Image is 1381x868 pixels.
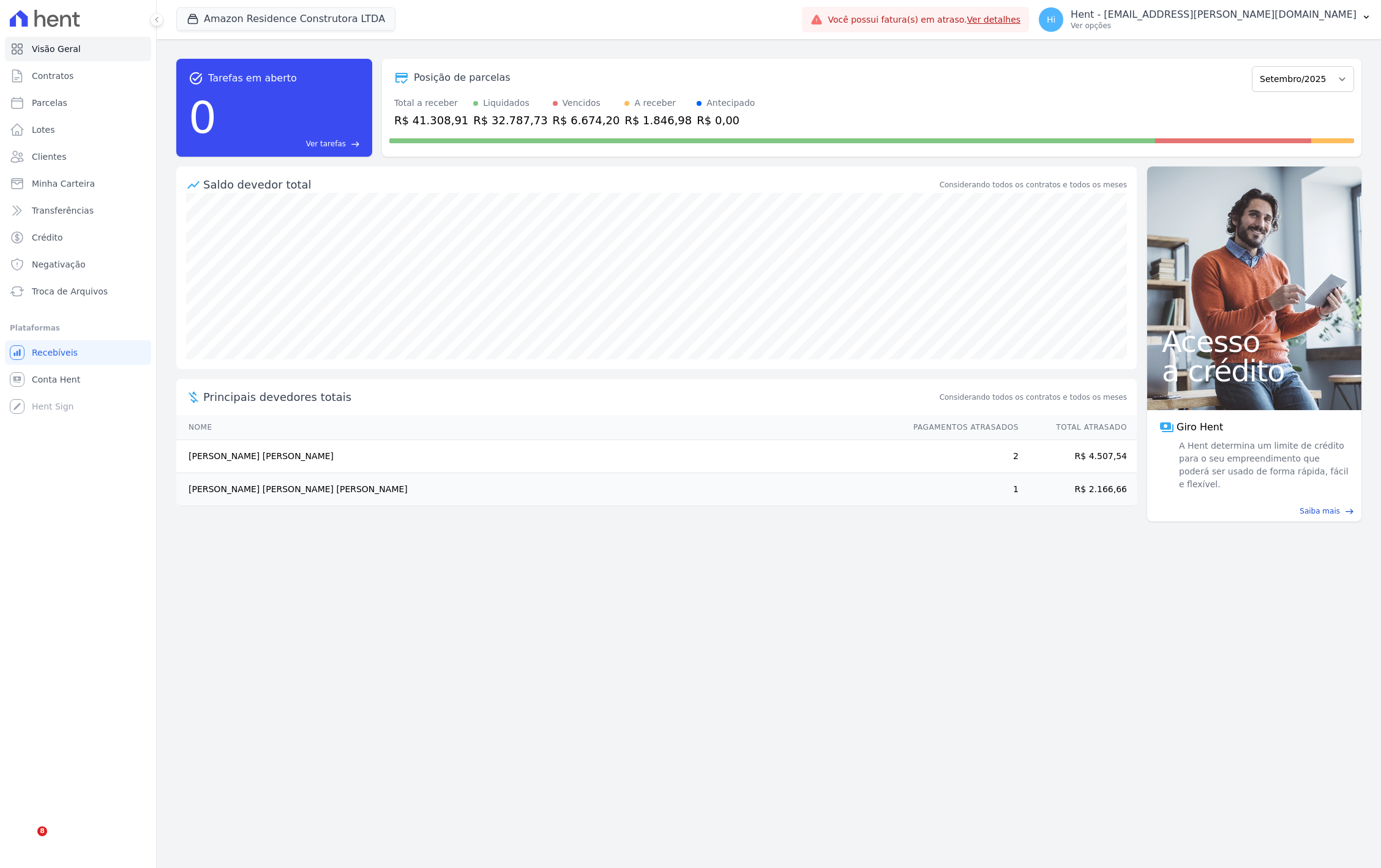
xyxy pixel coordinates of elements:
span: east [1345,507,1354,516]
th: Total Atrasado [1019,415,1137,440]
span: Hi [1047,15,1055,24]
iframe: Intercom live chat [12,826,42,856]
a: Crédito [5,225,151,250]
th: Pagamentos Atrasados [902,415,1019,440]
td: 2 [902,440,1019,473]
div: Considerando todos os contratos e todos os meses [940,179,1127,190]
button: Hi Hent - [EMAIL_ADDRESS][PERSON_NAME][DOMAIN_NAME] Ver opções [1029,2,1381,37]
span: east [351,140,360,149]
span: Clientes [32,151,66,163]
div: Total a receber [394,97,468,110]
span: Tarefas em aberto [208,71,297,86]
a: Negativação [5,252,151,277]
span: Transferências [32,204,94,217]
a: Recebíveis [5,340,151,365]
a: Parcelas [5,91,151,115]
a: Clientes [5,144,151,169]
td: [PERSON_NAME] [PERSON_NAME] [PERSON_NAME] [176,473,902,506]
span: Contratos [32,70,73,82]
div: R$ 32.787,73 [473,112,547,129]
a: Ver tarefas east [222,138,360,149]
th: Nome [176,415,902,440]
div: Antecipado [706,97,755,110]
a: Troca de Arquivos [5,279,151,304]
div: R$ 1.846,98 [624,112,692,129]
span: A Hent determina um limite de crédito para o seu empreendimento que poderá ser usado de forma ráp... [1177,440,1349,491]
td: 1 [902,473,1019,506]
td: R$ 4.507,54 [1019,440,1137,473]
span: Principais devedores totais [203,389,937,405]
span: Parcelas [32,97,67,109]
a: Visão Geral [5,37,151,61]
span: 8 [37,826,47,836]
div: Plataformas [10,321,146,335]
span: Acesso [1162,327,1347,356]
span: Lotes [32,124,55,136]
div: Vencidos [563,97,601,110]
span: a crédito [1162,356,1347,386]
a: Lotes [5,118,151,142]
span: Troca de Arquivos [32,285,108,297]
a: Contratos [5,64,151,88]
div: R$ 41.308,91 [394,112,468,129]
p: Hent - [EMAIL_ADDRESS][PERSON_NAME][DOMAIN_NAME] [1071,9,1357,21]
span: Giro Hent [1177,420,1223,435]
div: R$ 6.674,20 [553,112,620,129]
span: Visão Geral [32,43,81,55]
button: Amazon Residence Construtora LTDA [176,7,395,31]
td: [PERSON_NAME] [PERSON_NAME] [176,440,902,473]
span: Crédito [32,231,63,244]
div: R$ 0,00 [697,112,755,129]
span: Conta Hent [32,373,80,386]
div: 0 [189,86,217,149]
span: Ver tarefas [306,138,346,149]
p: Ver opções [1071,21,1357,31]
span: Recebíveis [32,346,78,359]
div: Liquidados [483,97,530,110]
a: Minha Carteira [5,171,151,196]
span: Você possui fatura(s) em atraso. [828,13,1020,26]
span: task_alt [189,71,203,86]
div: Saldo devedor total [203,176,937,193]
td: R$ 2.166,66 [1019,473,1137,506]
span: Negativação [32,258,86,271]
span: Saiba mais [1300,506,1340,517]
a: Ver detalhes [967,15,1021,24]
div: A receber [634,97,676,110]
span: Minha Carteira [32,178,95,190]
a: Saiba mais east [1155,506,1354,517]
span: Considerando todos os contratos e todos os meses [940,392,1127,403]
a: Transferências [5,198,151,223]
div: Posição de parcelas [414,70,511,85]
a: Conta Hent [5,367,151,392]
